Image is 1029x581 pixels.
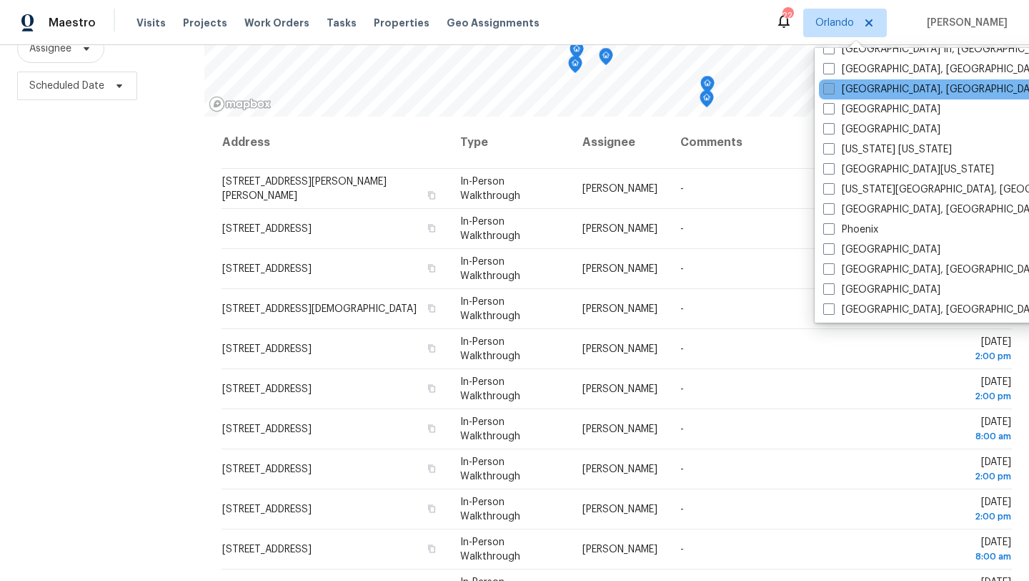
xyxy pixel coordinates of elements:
[29,41,71,56] span: Assignee
[424,262,437,275] button: Copy Address
[823,223,878,237] label: Phoenix
[823,102,940,117] label: [GEOGRAPHIC_DATA]
[669,117,906,169] th: Comments
[424,189,437,202] button: Copy Address
[918,309,1011,323] div: 10:00 am
[460,217,520,241] span: In-Person Walkthrough
[918,349,1011,363] div: 2:00 pm
[582,184,657,194] span: [PERSON_NAME]
[680,504,684,514] span: -
[460,337,520,361] span: In-Person Walkthrough
[460,257,520,281] span: In-Person Walkthrough
[222,264,312,274] span: [STREET_ADDRESS]
[918,377,1011,404] span: [DATE]
[918,509,1011,524] div: 2:00 pm
[222,344,312,354] span: [STREET_ADDRESS]
[222,504,312,514] span: [STREET_ADDRESS]
[680,344,684,354] span: -
[222,177,387,201] span: [STREET_ADDRESS][PERSON_NAME][PERSON_NAME]
[680,184,684,194] span: -
[222,117,449,169] th: Address
[815,16,854,30] span: Orlando
[918,429,1011,444] div: 8:00 am
[680,264,684,274] span: -
[680,384,684,394] span: -
[447,16,540,30] span: Geo Assignments
[424,382,437,395] button: Copy Address
[222,424,312,434] span: [STREET_ADDRESS]
[449,117,571,169] th: Type
[460,377,520,401] span: In-Person Walkthrough
[599,48,613,70] div: Map marker
[424,542,437,555] button: Copy Address
[823,122,940,137] label: [GEOGRAPHIC_DATA]
[222,304,417,314] span: [STREET_ADDRESS][DEMOGRAPHIC_DATA]
[582,464,657,474] span: [PERSON_NAME]
[582,384,657,394] span: [PERSON_NAME]
[921,16,1008,30] span: [PERSON_NAME]
[918,297,1011,323] span: [DATE]
[570,41,584,64] div: Map marker
[823,142,952,157] label: [US_STATE] [US_STATE]
[680,464,684,474] span: -
[460,177,520,201] span: In-Person Walkthrough
[582,545,657,555] span: [PERSON_NAME]
[244,16,309,30] span: Work Orders
[49,16,96,30] span: Maestro
[222,545,312,555] span: [STREET_ADDRESS]
[136,16,166,30] span: Visits
[222,384,312,394] span: [STREET_ADDRESS]
[918,389,1011,404] div: 2:00 pm
[460,457,520,482] span: In-Person Walkthrough
[568,56,582,78] div: Map marker
[918,469,1011,484] div: 2:00 pm
[680,304,684,314] span: -
[918,417,1011,444] span: [DATE]
[823,283,940,297] label: [GEOGRAPHIC_DATA]
[424,422,437,435] button: Copy Address
[582,264,657,274] span: [PERSON_NAME]
[460,497,520,522] span: In-Person Walkthrough
[918,537,1011,564] span: [DATE]
[374,16,429,30] span: Properties
[680,224,684,234] span: -
[918,497,1011,524] span: [DATE]
[918,337,1011,363] span: [DATE]
[424,342,437,355] button: Copy Address
[918,457,1011,484] span: [DATE]
[700,90,714,112] div: Map marker
[582,224,657,234] span: [PERSON_NAME]
[222,224,312,234] span: [STREET_ADDRESS]
[460,417,520,441] span: In-Person Walkthrough
[680,424,684,434] span: -
[582,304,657,314] span: [PERSON_NAME]
[424,502,437,515] button: Copy Address
[424,302,437,315] button: Copy Address
[918,550,1011,564] div: 8:00 am
[582,424,657,434] span: [PERSON_NAME]
[582,504,657,514] span: [PERSON_NAME]
[782,9,792,23] div: 22
[327,18,357,28] span: Tasks
[209,96,272,112] a: Mapbox homepage
[424,462,437,475] button: Copy Address
[700,76,715,98] div: Map marker
[823,162,994,177] label: [GEOGRAPHIC_DATA][US_STATE]
[460,537,520,562] span: In-Person Walkthrough
[183,16,227,30] span: Projects
[823,243,940,257] label: [GEOGRAPHIC_DATA]
[460,297,520,321] span: In-Person Walkthrough
[680,545,684,555] span: -
[222,464,312,474] span: [STREET_ADDRESS]
[29,79,104,93] span: Scheduled Date
[582,344,657,354] span: [PERSON_NAME]
[571,117,669,169] th: Assignee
